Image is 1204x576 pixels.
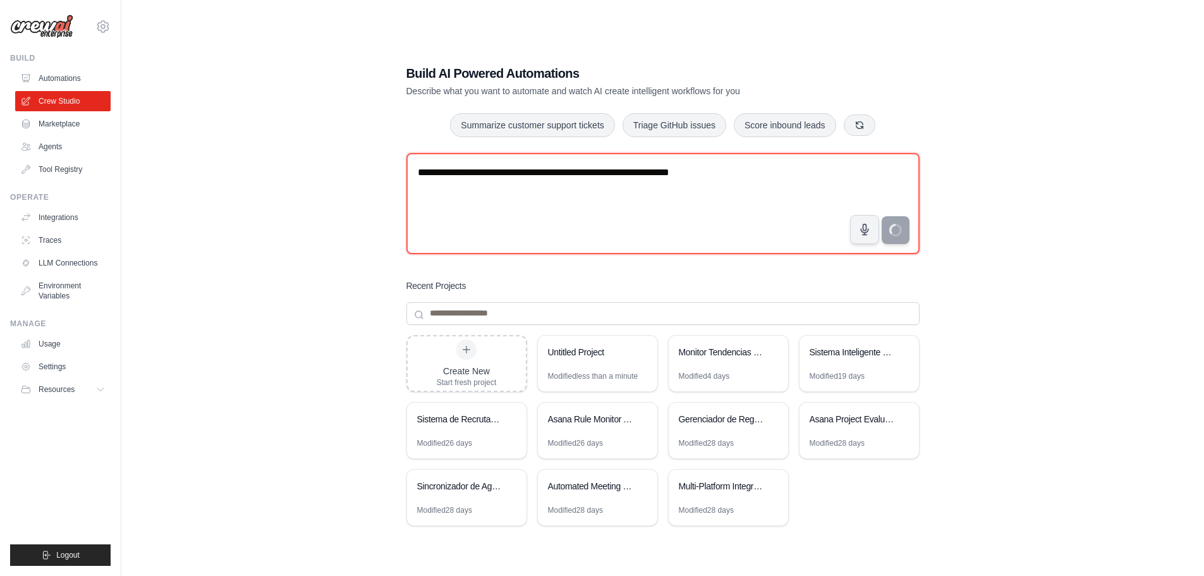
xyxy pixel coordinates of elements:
[679,346,765,358] div: Monitor Tendencias Embalagens FLV
[10,15,73,39] img: Logo
[15,91,111,111] a: Crew Studio
[15,68,111,89] a: Automations
[15,137,111,157] a: Agents
[39,384,75,395] span: Resources
[623,113,726,137] button: Triage GitHub issues
[679,413,765,426] div: Gerenciador de Regras do Asana
[417,413,504,426] div: Sistema de Recrutamento Inteligente por Email
[437,377,497,388] div: Start fresh project
[15,379,111,400] button: Resources
[15,334,111,354] a: Usage
[844,114,875,136] button: Get new suggestions
[15,159,111,180] a: Tool Registry
[10,544,111,566] button: Logout
[406,64,831,82] h1: Build AI Powered Automations
[437,365,497,377] div: Create New
[56,550,80,560] span: Logout
[679,480,765,493] div: Multi-Platform Integration Hub
[1141,515,1204,576] div: Widget de chat
[15,207,111,228] a: Integrations
[406,279,466,292] h3: Recent Projects
[548,371,638,381] div: Modified less than a minute
[417,480,504,493] div: Sincronizador de Agendas Meet-Teams
[406,85,831,97] p: Describe what you want to automate and watch AI create intelligent workflows for you
[548,413,635,426] div: Asana Rule Monitor Automation
[679,505,734,515] div: Modified 28 days
[850,215,879,244] button: Click to speak your automation idea
[15,253,111,273] a: LLM Connections
[10,53,111,63] div: Build
[10,192,111,202] div: Operate
[1141,515,1204,576] iframe: Chat Widget
[734,113,836,137] button: Score inbound leads
[810,438,865,448] div: Modified 28 days
[679,438,734,448] div: Modified 28 days
[548,346,635,358] div: Untitled Project
[548,505,603,515] div: Modified 28 days
[417,438,472,448] div: Modified 26 days
[15,114,111,134] a: Marketplace
[810,346,896,358] div: Sistema Inteligente de Analise de Curriculos por Email
[15,276,111,306] a: Environment Variables
[10,319,111,329] div: Manage
[15,357,111,377] a: Settings
[548,438,603,448] div: Modified 26 days
[548,480,635,493] div: Automated Meeting Scheduler
[679,371,730,381] div: Modified 4 days
[810,371,865,381] div: Modified 19 days
[450,113,614,137] button: Summarize customer support tickets
[810,413,896,426] div: Asana Project Evaluation Tagger
[417,505,472,515] div: Modified 28 days
[15,230,111,250] a: Traces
